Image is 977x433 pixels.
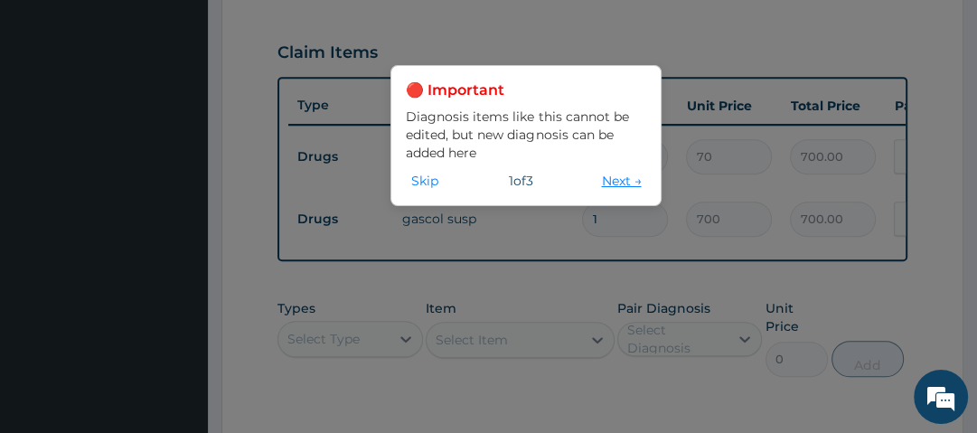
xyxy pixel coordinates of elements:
[105,112,249,295] span: We're online!
[94,101,304,125] div: Chat with us now
[33,90,73,136] img: d_794563401_company_1708531726252_794563401
[296,9,340,52] div: Minimize live chat window
[406,108,646,162] p: Diagnosis items like this cannot be edited, but new diagnosis can be added here
[9,262,344,325] textarea: Type your message and hit 'Enter'
[596,171,646,191] button: Next →
[509,172,533,190] span: 1 of 3
[406,80,646,100] h3: 🔴 Important
[406,171,444,191] button: Skip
